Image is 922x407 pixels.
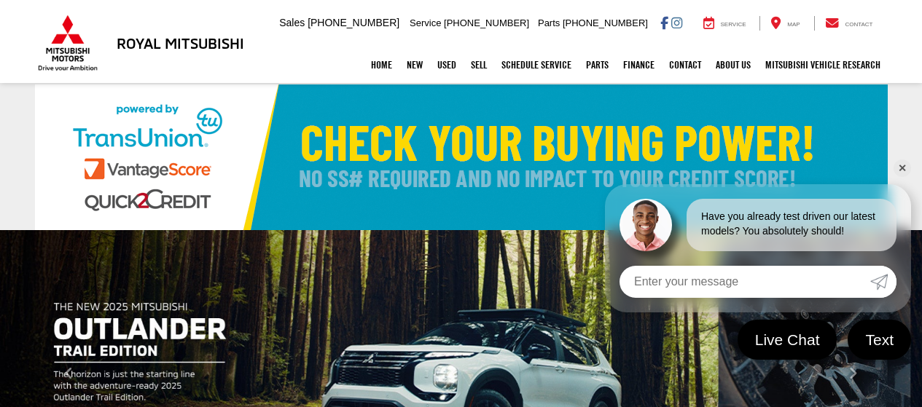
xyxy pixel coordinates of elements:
[494,47,579,83] a: Schedule Service: Opens in a new tab
[814,16,884,31] a: Contact
[870,266,896,298] a: Submit
[35,84,888,230] img: Check Your Buying Power
[858,330,901,349] span: Text
[660,17,668,28] a: Facebook: Click to visit our Facebook page
[692,16,757,31] a: Service
[399,47,430,83] a: New
[35,15,101,71] img: Mitsubishi
[758,47,888,83] a: Mitsubishi Vehicle Research
[738,320,837,360] a: Live Chat
[721,21,746,28] span: Service
[616,47,662,83] a: Finance
[430,47,464,83] a: Used
[759,16,810,31] a: Map
[308,17,399,28] span: [PHONE_NUMBER]
[845,21,872,28] span: Contact
[620,199,672,251] img: Agent profile photo
[464,47,494,83] a: Sell
[787,21,800,28] span: Map
[117,35,244,51] h3: Royal Mitsubishi
[538,17,560,28] span: Parts
[671,17,682,28] a: Instagram: Click to visit our Instagram page
[563,17,648,28] span: [PHONE_NUMBER]
[748,330,827,349] span: Live Chat
[687,199,896,251] div: Have you already test driven our latest models? You absolutely should!
[444,17,529,28] span: [PHONE_NUMBER]
[708,47,758,83] a: About Us
[662,47,708,83] a: Contact
[410,17,441,28] span: Service
[579,47,616,83] a: Parts: Opens in a new tab
[279,17,305,28] span: Sales
[620,266,870,298] input: Enter your message
[848,320,911,360] a: Text
[364,47,399,83] a: Home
